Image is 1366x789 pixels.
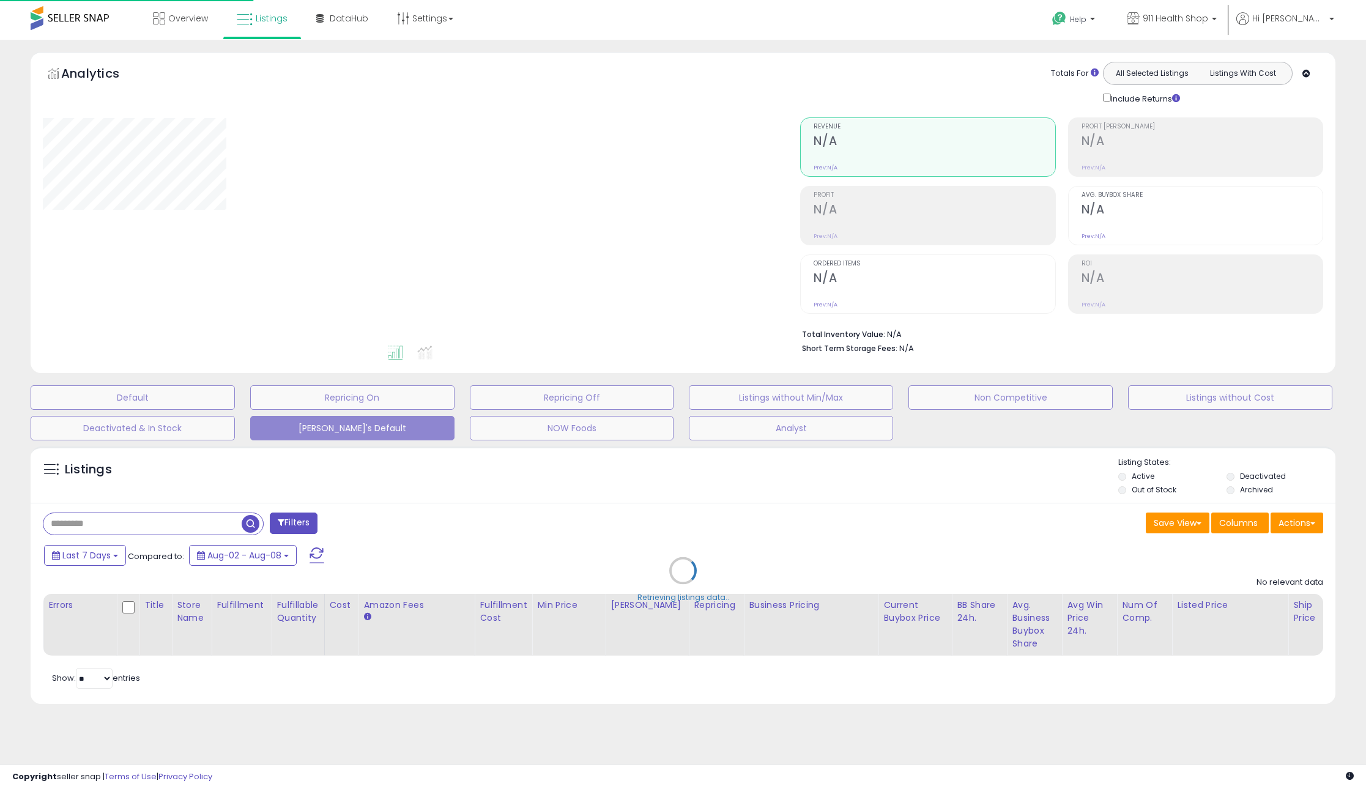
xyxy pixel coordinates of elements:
small: Prev: N/A [814,164,837,171]
small: Prev: N/A [814,301,837,308]
li: N/A [802,326,1314,341]
button: Default [31,385,235,410]
button: All Selected Listings [1107,65,1198,81]
button: NOW Foods [470,416,674,440]
button: Non Competitive [908,385,1113,410]
div: Include Returns [1094,91,1195,105]
span: Ordered Items [814,261,1055,267]
button: Listings without Min/Max [689,385,893,410]
span: 911 Health Shop [1143,12,1208,24]
span: Avg. Buybox Share [1082,192,1323,199]
small: Prev: N/A [1082,232,1105,240]
button: Listings without Cost [1128,385,1332,410]
button: Listings With Cost [1197,65,1288,81]
h2: N/A [814,202,1055,219]
h2: N/A [1082,202,1323,219]
button: [PERSON_NAME]'s Default [250,416,455,440]
button: Analyst [689,416,893,440]
span: DataHub [330,12,368,24]
div: Retrieving listings data.. [637,592,729,603]
span: N/A [899,343,914,354]
span: ROI [1082,261,1323,267]
small: Prev: N/A [1082,164,1105,171]
span: Listings [256,12,288,24]
div: Totals For [1051,68,1099,80]
h2: N/A [814,134,1055,150]
b: Total Inventory Value: [802,329,885,339]
span: Revenue [814,124,1055,130]
button: Repricing On [250,385,455,410]
small: Prev: N/A [814,232,837,240]
a: Help [1042,2,1107,40]
span: Profit [814,192,1055,199]
h2: N/A [1082,271,1323,287]
span: Overview [168,12,208,24]
b: Short Term Storage Fees: [802,343,897,354]
i: Get Help [1052,11,1067,26]
a: Hi [PERSON_NAME] [1236,12,1334,40]
h5: Analytics [61,65,143,85]
span: Profit [PERSON_NAME] [1082,124,1323,130]
small: Prev: N/A [1082,301,1105,308]
span: Hi [PERSON_NAME] [1252,12,1326,24]
button: Deactivated & In Stock [31,416,235,440]
button: Repricing Off [470,385,674,410]
h2: N/A [814,271,1055,287]
h2: N/A [1082,134,1323,150]
span: Help [1070,14,1086,24]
